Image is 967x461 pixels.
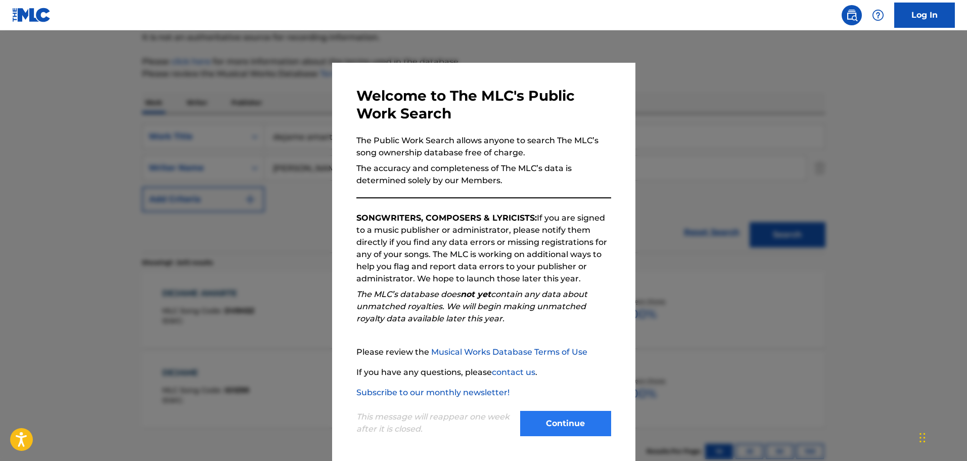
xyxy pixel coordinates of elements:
[916,412,967,461] div: Widget de chat
[356,346,611,358] p: Please review the
[916,412,967,461] iframe: Chat Widget
[520,411,611,436] button: Continue
[356,213,537,223] strong: SONGWRITERS, COMPOSERS & LYRICISTS:
[356,212,611,285] p: If you are signed to a music publisher or administrator, please notify them directly if you find ...
[356,87,611,122] h3: Welcome to The MLC's Public Work Search
[12,8,51,22] img: MLC Logo
[842,5,862,25] a: Public Search
[868,5,888,25] div: Help
[894,3,955,28] a: Log In
[431,347,587,357] a: Musical Works Database Terms of Use
[356,411,514,435] p: This message will reappear one week after it is closed.
[846,9,858,21] img: search
[356,388,510,397] a: Subscribe to our monthly newsletter!
[461,289,491,299] strong: not yet
[356,162,611,187] p: The accuracy and completeness of The MLC’s data is determined solely by our Members.
[492,367,535,377] a: contact us
[919,423,926,453] div: Arrastrar
[356,366,611,379] p: If you have any questions, please .
[356,289,587,323] em: The MLC’s database does contain any data about unmatched royalties. We will begin making unmatche...
[872,9,884,21] img: help
[356,135,611,159] p: The Public Work Search allows anyone to search The MLC’s song ownership database free of charge.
